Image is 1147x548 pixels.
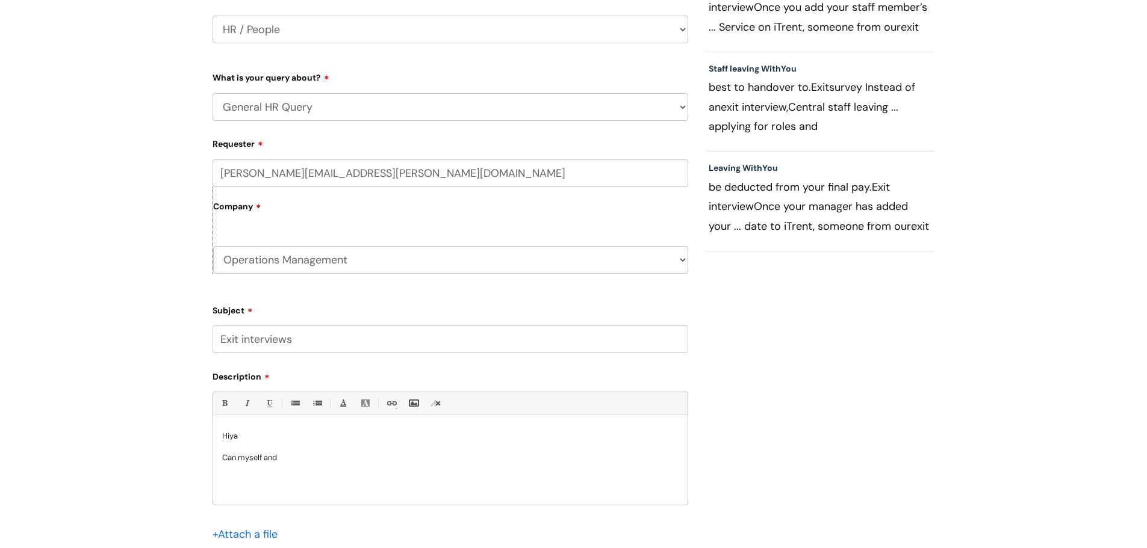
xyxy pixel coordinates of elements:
[872,180,890,194] span: Exit
[213,159,688,187] input: Email
[287,396,302,411] a: • Unordered List (Ctrl-Shift-7)
[709,63,797,74] a: Staff leaving WithYou
[222,431,679,442] p: Hiya
[213,135,688,149] label: Requester
[384,396,399,411] a: Link
[213,301,688,316] label: Subject
[406,396,421,411] a: Insert Image...
[709,177,933,235] p: be deducted from your final pay. Once your manager has added your ... date to iTrent, someone fro...
[721,100,739,114] span: exit
[709,78,933,135] p: best to handover to. survey Instead of an Central staff leaving ... applying for roles and attend...
[901,20,919,34] span: exit
[911,219,929,233] span: exit
[213,368,688,382] label: Description
[217,396,232,411] a: Bold (Ctrl-B)
[213,197,688,224] label: Company
[428,396,443,411] a: Remove formatting (Ctrl-\)
[358,396,373,411] a: Back Color
[261,396,276,411] a: Underline(Ctrl-U)
[811,80,829,94] span: Exit
[709,199,754,214] span: interview
[335,396,350,411] a: Font Color
[213,525,285,544] div: Attach a file
[213,527,218,541] span: +
[213,69,688,83] label: What is your query about?
[742,100,788,114] span: interview,
[309,396,325,411] a: 1. Ordered List (Ctrl-Shift-8)
[222,452,679,463] p: Can myself and
[239,396,254,411] a: Italic (Ctrl-I)
[709,162,778,173] a: Leaving WithYou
